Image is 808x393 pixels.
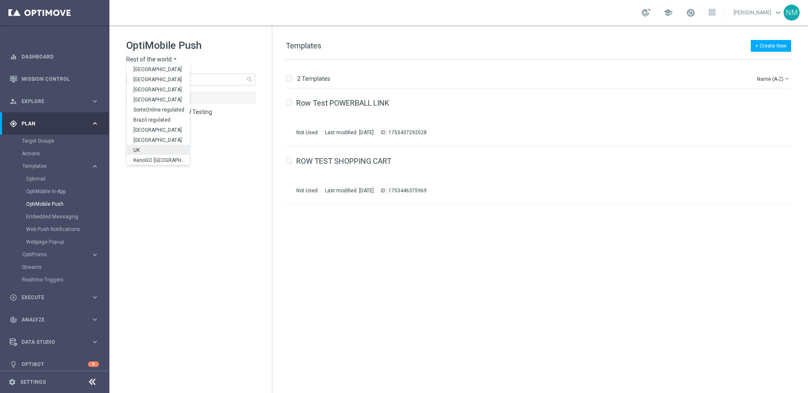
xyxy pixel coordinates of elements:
span: school [663,8,672,17]
span: Rest of the world [126,56,172,64]
div: Explore [10,98,91,105]
div: Not Used [296,129,318,136]
input: Search Template [126,74,255,85]
i: keyboard_arrow_right [91,251,99,259]
span: Analyze [21,317,91,322]
div: ID: [377,129,427,136]
span: Plan [21,121,91,126]
div: Actions [22,147,109,160]
i: keyboard_arrow_right [91,338,99,346]
div: Templates [22,160,109,248]
div: Last modified: [DATE] [322,129,377,136]
a: OptiMobile Push [26,201,88,207]
div: OptiMobile Push [26,198,109,210]
div: Press SPACE to select this row. [277,89,806,147]
div: Webpage Pop-up [26,236,109,248]
div: 1753437292028 [388,129,427,136]
i: keyboard_arrow_right [91,162,99,170]
a: Row Test POWERBALL LINK [296,99,389,107]
div: Dashboard [10,45,99,68]
i: lightbulb [10,361,17,368]
div: Not Used [296,187,318,194]
a: Settings [20,380,46,385]
a: Webpage Pop-up [26,239,88,245]
i: arrow_drop_down [172,56,178,64]
a: Actions [22,150,88,157]
button: + Create New [751,40,791,52]
a: Mission Control [21,68,99,90]
button: Name (A-Z)arrow_drop_down [756,74,791,84]
p: 2 Templates [297,75,330,82]
span: search [246,76,253,83]
div: OptiPromo [22,252,91,257]
a: Optibot [21,353,88,375]
div: Streams [22,261,109,274]
span: Templates [286,41,322,50]
div: Press SPACE to select this row. [277,147,806,205]
span: OptiPromo [22,252,82,257]
a: Web Push Notifications [26,226,88,233]
div: ID: [377,187,427,194]
i: keyboard_arrow_right [91,316,99,324]
div: Plan [10,120,91,127]
i: track_changes [10,316,17,324]
div: OptiMobile In-App [26,185,109,198]
div: Realtime Triggers [22,274,109,286]
i: keyboard_arrow_right [91,293,99,301]
div: OptiPromo [22,248,109,261]
div: Target Groups [22,135,109,147]
button: Mission Control [9,76,99,82]
a: Dashboard [21,45,99,68]
div: Templates keyboard_arrow_right [22,163,99,170]
a: [PERSON_NAME]keyboard_arrow_down [733,6,784,19]
span: Data Studio [21,340,91,345]
div: Mission Control [10,68,99,90]
button: equalizer Dashboard [9,53,99,60]
div: Web Push Notifications [26,223,109,236]
button: Data Studio keyboard_arrow_right [9,339,99,345]
div: Data Studio [10,338,91,346]
span: Explore [21,99,91,104]
a: Realtime Triggers [22,276,88,283]
button: track_changes Analyze keyboard_arrow_right [9,316,99,323]
div: Last modified: [DATE] [322,187,377,194]
div: Analyze [10,316,91,324]
ng-dropdown-panel: Options list [127,64,190,165]
a: Embedded Messaging [26,213,88,220]
button: person_search Explore keyboard_arrow_right [9,98,99,105]
i: keyboard_arrow_right [91,119,99,127]
span: keyboard_arrow_down [773,8,783,17]
button: Rest of the world arrow_drop_down [126,56,178,64]
button: play_circle_outline Execute keyboard_arrow_right [9,294,99,301]
h1: OptiMobile Push [126,39,255,52]
div: NM [784,5,800,21]
div: Execute [10,294,91,301]
i: keyboard_arrow_right [91,97,99,105]
button: OptiPromo keyboard_arrow_right [22,251,99,258]
div: Optibot [10,353,99,375]
button: lightbulb Optibot 6 [9,361,99,368]
a: ROW TEST SHOPPING CART [296,157,391,165]
div: Embedded Messaging [26,210,109,223]
i: equalizer [10,53,17,61]
div: Optimail [26,173,109,185]
i: settings [8,378,16,386]
div: 6 [88,361,99,367]
i: gps_fixed [10,120,17,127]
i: play_circle_outline [10,294,17,301]
a: Target Groups [22,138,88,144]
i: arrow_drop_down [784,75,790,82]
a: Streams [22,264,88,271]
div: 1753446375969 [388,187,427,194]
div: Templates [22,164,91,169]
button: gps_fixed Plan keyboard_arrow_right [9,120,99,127]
